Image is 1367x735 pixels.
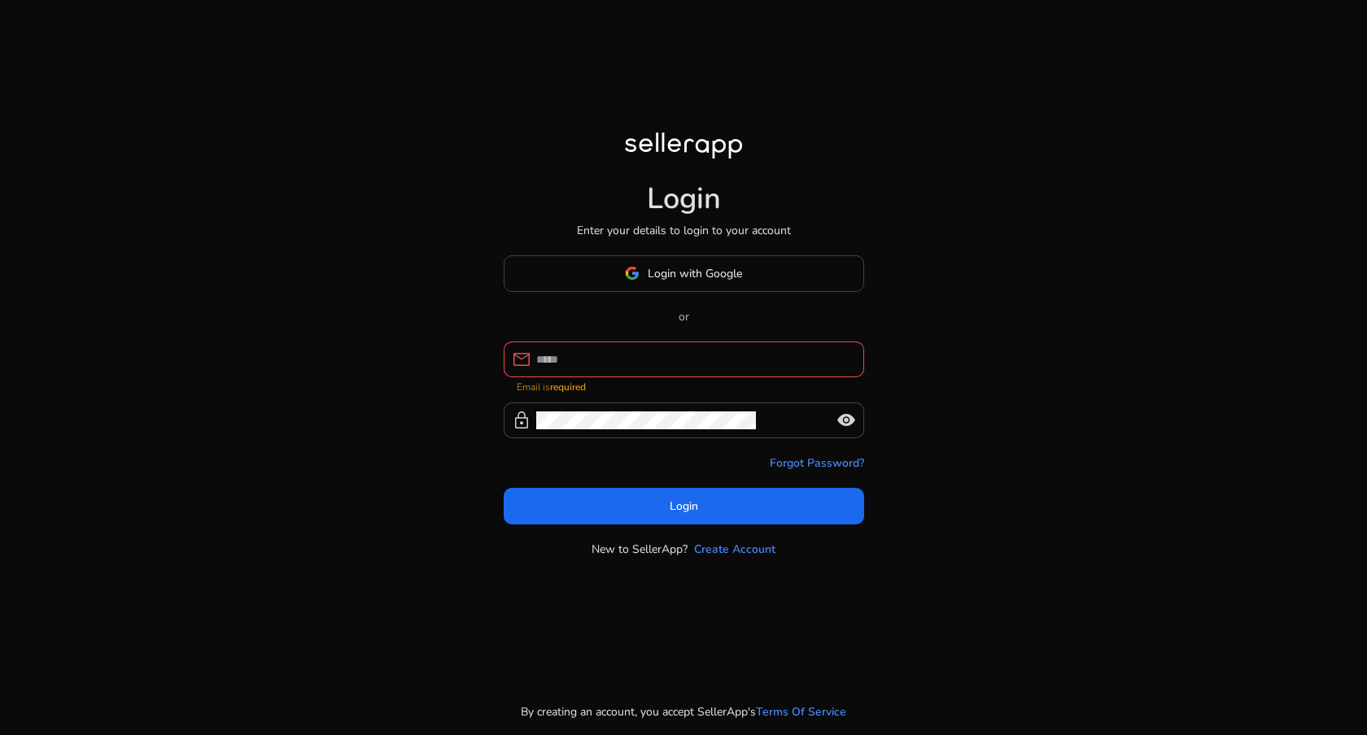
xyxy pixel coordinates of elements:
[836,411,856,430] span: visibility
[592,541,688,558] p: New to SellerApp?
[550,381,586,394] strong: required
[694,541,775,558] a: Create Account
[648,265,742,282] span: Login with Google
[647,181,721,216] h1: Login
[670,498,698,515] span: Login
[512,350,531,369] span: mail
[504,488,864,524] button: Login
[577,222,791,239] p: Enter your details to login to your account
[504,255,864,292] button: Login with Google
[625,266,640,281] img: google-logo.svg
[770,454,864,472] a: Forgot Password?
[517,377,851,394] mat-error: Email is
[512,411,531,430] span: lock
[756,703,846,720] a: Terms Of Service
[504,308,864,325] p: or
